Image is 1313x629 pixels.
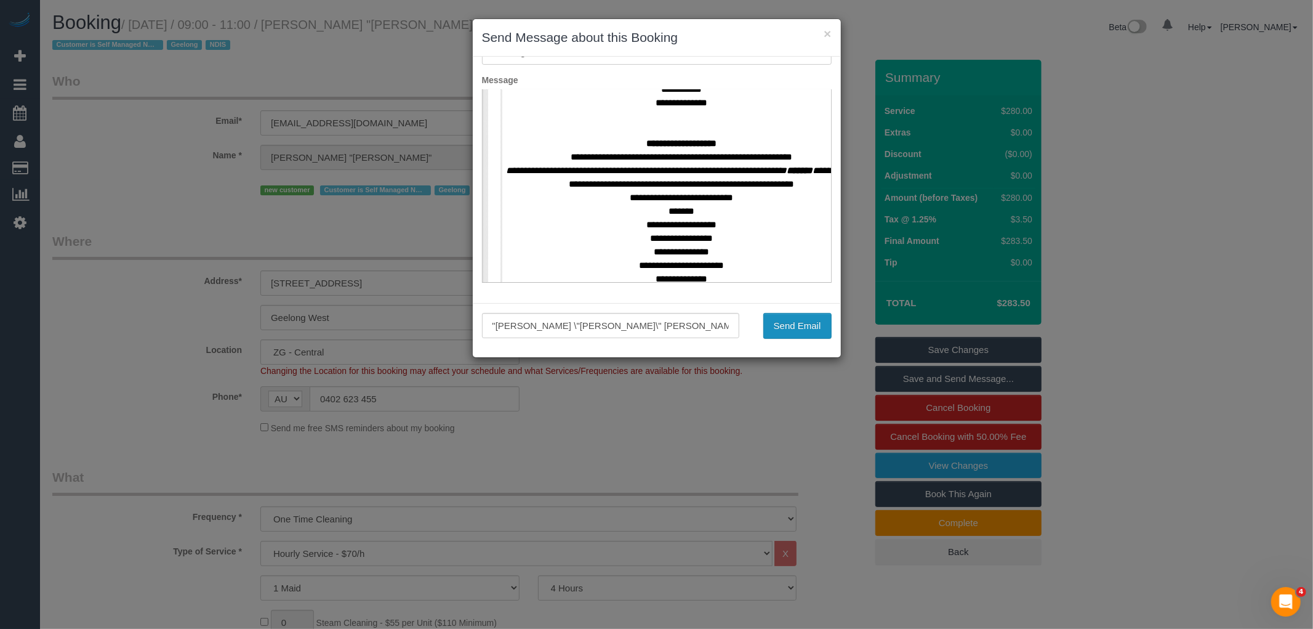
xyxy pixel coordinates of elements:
button: Send Email [763,313,832,339]
h3: Send Message about this Booking [482,28,832,47]
label: Message [473,74,841,86]
iframe: Intercom live chat [1271,587,1301,617]
iframe: Rich Text Editor, editor1 [483,90,831,282]
span: 4 [1296,587,1306,597]
button: × [824,27,831,40]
